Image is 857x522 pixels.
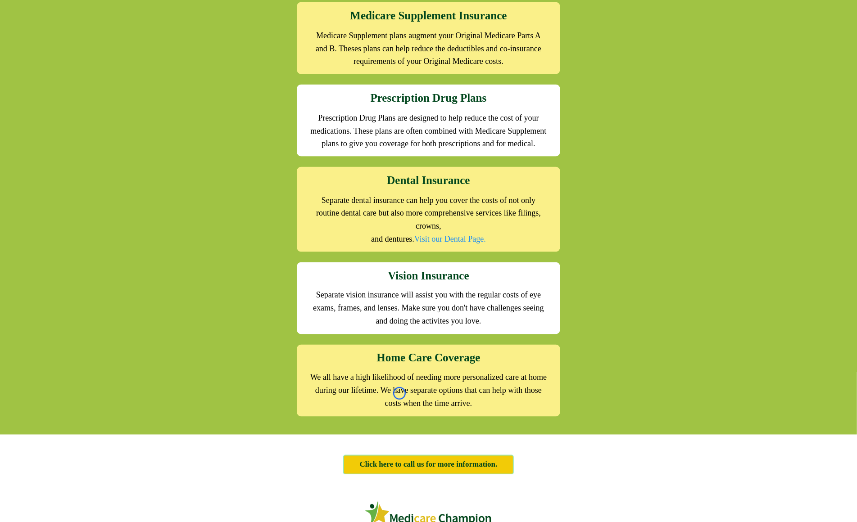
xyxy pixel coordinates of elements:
[376,352,480,364] strong: Home Care Coverage
[310,233,547,246] h2: and dentures.
[310,194,547,233] h2: Separate dental insurance can help you cover the costs of not only routine dental care but also m...
[388,270,469,282] strong: Vision Insurance
[310,371,547,410] h2: We all have a high likelihood of needing more personalized care at home during our lifetime. We h...
[414,234,486,243] a: Visit our Dental Page.
[310,29,547,68] h2: Medicare Supplement plans augment your Original Medicare Parts A and B. Theses plans can help red...
[310,289,547,328] h2: Separate vision insurance will assist you with the regular costs of eye exams, frames, and lenses...
[310,112,547,150] h2: Prescription Drug Plans are designed to help reduce the cost of your medications. These plans are...
[343,455,514,475] a: Click here to call us for more information.
[387,174,470,186] strong: Dental Insurance
[350,9,507,22] strong: Medicare Supplement Insurance
[371,92,487,104] strong: Prescription Drug Plans
[360,460,498,469] span: Click here to call us for more information.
